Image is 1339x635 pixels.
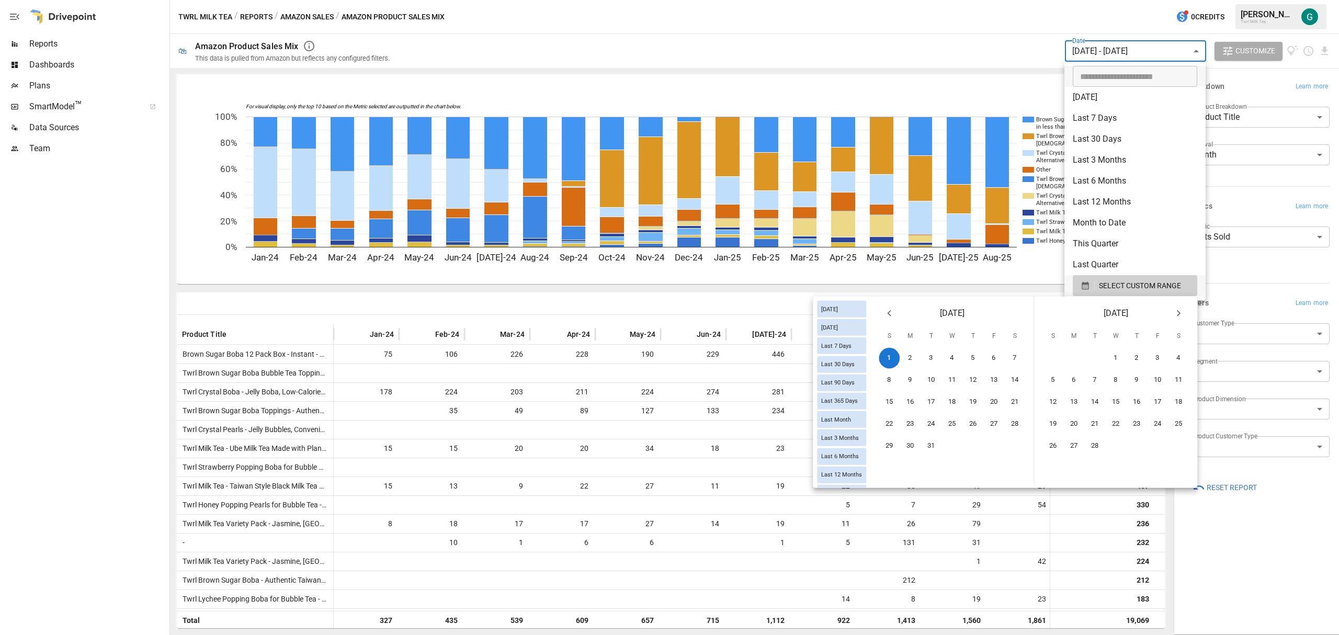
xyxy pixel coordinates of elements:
[1104,306,1128,321] span: [DATE]
[817,343,856,349] span: Last 7 Days
[879,303,900,324] button: Previous month
[1064,87,1206,108] li: [DATE]
[1005,414,1026,435] button: 28
[1148,370,1168,391] button: 10
[1064,191,1206,212] li: Last 12 Months
[1064,212,1206,233] li: Month to Date
[1043,370,1064,391] button: 5
[817,434,863,441] span: Last 3 Months
[1064,150,1206,171] li: Last 3 Months
[817,398,862,404] span: Last 365 Days
[879,370,900,391] button: 8
[1085,392,1106,413] button: 14
[1064,436,1085,457] button: 27
[1127,414,1148,435] button: 23
[921,414,942,435] button: 24
[1043,436,1064,457] button: 26
[1064,129,1206,150] li: Last 30 Days
[900,348,921,369] button: 2
[1064,414,1085,435] button: 20
[1005,392,1026,413] button: 21
[921,348,942,369] button: 3
[1168,370,1189,391] button: 11
[900,392,921,413] button: 16
[963,370,984,391] button: 12
[921,370,942,391] button: 10
[817,379,859,386] span: Last 90 Days
[1064,392,1085,413] button: 13
[817,393,866,410] div: Last 365 Days
[1085,414,1106,435] button: 21
[1043,392,1064,413] button: 12
[1148,392,1168,413] button: 17
[817,301,866,318] div: [DATE]
[900,436,921,457] button: 30
[1064,108,1206,129] li: Last 7 Days
[817,466,866,483] div: Last 12 Months
[1043,326,1062,347] span: Sunday
[1085,326,1104,347] span: Tuesday
[1099,279,1181,292] span: SELECT CUSTOM RANGE
[817,416,855,423] span: Last Month
[1127,370,1148,391] button: 9
[1005,370,1026,391] button: 14
[901,326,920,347] span: Monday
[817,356,866,372] div: Last 30 Days
[940,306,964,321] span: [DATE]
[879,414,900,435] button: 22
[1064,171,1206,191] li: Last 6 Months
[879,348,900,369] button: 1
[922,326,940,347] span: Tuesday
[942,414,963,435] button: 25
[1073,275,1197,296] button: SELECT CUSTOM RANGE
[1148,326,1167,347] span: Friday
[879,436,900,457] button: 29
[942,348,963,369] button: 4
[900,370,921,391] button: 9
[942,370,963,391] button: 11
[1106,414,1127,435] button: 22
[1127,392,1148,413] button: 16
[1085,436,1106,457] button: 28
[879,392,900,413] button: 15
[1106,392,1127,413] button: 15
[1064,233,1206,254] li: This Quarter
[817,453,863,460] span: Last 6 Months
[817,337,866,354] div: Last 7 Days
[1106,370,1127,391] button: 8
[817,485,866,502] div: Last Year
[817,448,866,464] div: Last 6 Months
[817,374,866,391] div: Last 90 Days
[921,436,942,457] button: 31
[1148,348,1168,369] button: 3
[1168,392,1189,413] button: 18
[984,326,1003,347] span: Friday
[963,392,984,413] button: 19
[817,429,866,446] div: Last 3 Months
[963,414,984,435] button: 26
[817,471,866,478] span: Last 12 Months
[963,348,984,369] button: 5
[963,326,982,347] span: Thursday
[817,319,866,336] div: [DATE]
[943,326,961,347] span: Wednesday
[921,392,942,413] button: 17
[984,348,1005,369] button: 6
[817,411,866,428] div: Last Month
[1168,303,1189,324] button: Next month
[984,414,1005,435] button: 27
[1005,348,1026,369] button: 7
[817,305,842,312] span: [DATE]
[900,414,921,435] button: 23
[1106,348,1127,369] button: 1
[1043,414,1064,435] button: 19
[1064,254,1206,275] li: Last Quarter
[1148,414,1168,435] button: 24
[1168,414,1189,435] button: 25
[942,392,963,413] button: 18
[817,324,842,331] span: [DATE]
[1005,326,1024,347] span: Saturday
[880,326,899,347] span: Sunday
[1169,326,1188,347] span: Saturday
[984,370,1005,391] button: 13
